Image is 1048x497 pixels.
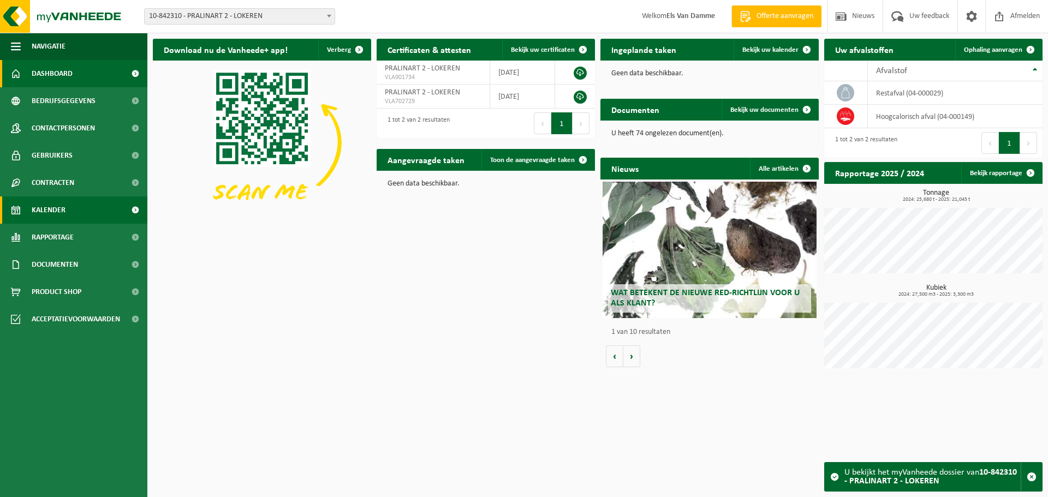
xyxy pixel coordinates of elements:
[388,180,584,188] p: Geen data beschikbaar.
[742,46,799,53] span: Bekijk uw kalender
[153,39,299,60] h2: Download nu de Vanheede+ app!
[955,39,1041,61] a: Ophaling aanvragen
[964,46,1022,53] span: Ophaling aanvragen
[1020,132,1037,154] button: Next
[32,115,95,142] span: Contactpersonen
[318,39,370,61] button: Verberg
[385,88,460,97] span: PRALINART 2 - LOKEREN
[490,85,555,109] td: [DATE]
[666,12,715,20] strong: Els Van Damme
[32,306,120,333] span: Acceptatievoorwaarden
[603,182,817,318] a: Wat betekent de nieuwe RED-richtlijn voor u als klant?
[730,106,799,113] span: Bekijk uw documenten
[868,81,1043,105] td: restafval (04-000029)
[611,70,808,77] p: Geen data beschikbaar.
[722,99,818,121] a: Bekijk uw documenten
[731,5,821,27] a: Offerte aanvragen
[611,289,800,308] span: Wat betekent de nieuwe RED-richtlijn voor u als klant?
[961,162,1041,184] a: Bekijk rapportage
[32,196,65,224] span: Kalender
[145,9,335,24] span: 10-842310 - PRALINART 2 - LOKEREN
[830,197,1043,202] span: 2024: 25,680 t - 2025: 21,045 t
[830,189,1043,202] h3: Tonnage
[144,8,335,25] span: 10-842310 - PRALINART 2 - LOKEREN
[153,61,371,224] img: Download de VHEPlus App
[502,39,594,61] a: Bekijk uw certificaten
[32,169,74,196] span: Contracten
[600,99,670,120] h2: Documenten
[734,39,818,61] a: Bekijk uw kalender
[327,46,351,53] span: Verberg
[611,328,813,336] p: 1 van 10 resultaten
[600,39,687,60] h2: Ingeplande taken
[385,64,460,73] span: PRALINART 2 - LOKEREN
[606,345,623,367] button: Vorige
[377,39,482,60] h2: Certificaten & attesten
[876,67,907,75] span: Afvalstof
[830,292,1043,297] span: 2024: 27,500 m3 - 2025: 3,300 m3
[999,132,1020,154] button: 1
[824,162,935,183] h2: Rapportage 2025 / 2024
[481,149,594,171] a: Toon de aangevraagde taken
[511,46,575,53] span: Bekijk uw certificaten
[32,33,65,60] span: Navigatie
[534,112,551,134] button: Previous
[382,111,450,135] div: 1 tot 2 van 2 resultaten
[385,97,481,106] span: VLA702729
[377,149,475,170] h2: Aangevraagde taken
[385,73,481,82] span: VLA901734
[573,112,589,134] button: Next
[600,158,650,179] h2: Nieuws
[830,284,1043,297] h3: Kubiek
[750,158,818,179] a: Alle artikelen
[844,468,1017,486] strong: 10-842310 - PRALINART 2 - LOKEREN
[490,61,555,85] td: [DATE]
[844,463,1021,491] div: U bekijkt het myVanheede dossier van
[32,87,96,115] span: Bedrijfsgegevens
[868,105,1043,128] td: hoogcalorisch afval (04-000149)
[32,60,73,87] span: Dashboard
[623,345,640,367] button: Volgende
[551,112,573,134] button: 1
[32,278,81,306] span: Product Shop
[611,130,808,137] p: U heeft 74 ongelezen document(en).
[830,131,897,155] div: 1 tot 2 van 2 resultaten
[490,157,575,164] span: Toon de aangevraagde taken
[32,224,74,251] span: Rapportage
[981,132,999,154] button: Previous
[754,11,816,22] span: Offerte aanvragen
[824,39,904,60] h2: Uw afvalstoffen
[32,142,73,169] span: Gebruikers
[32,251,78,278] span: Documenten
